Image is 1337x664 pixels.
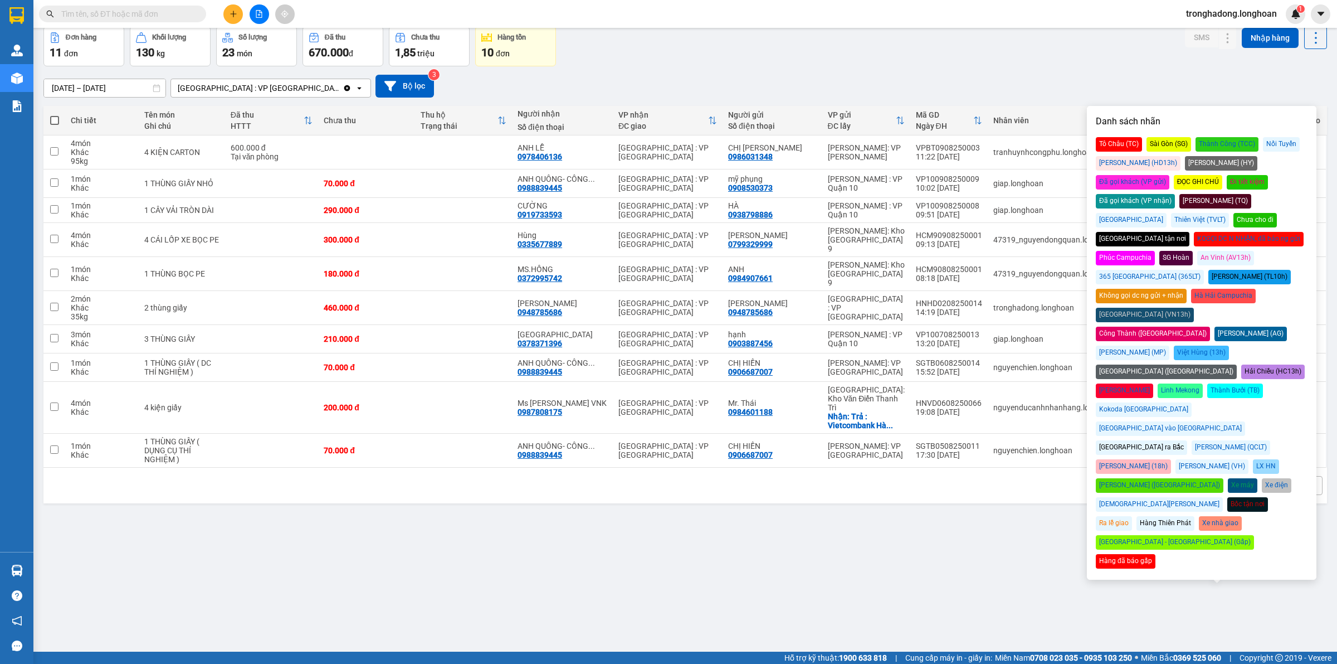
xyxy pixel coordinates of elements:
div: CƯỜNG [518,201,607,210]
div: [GEOGRAPHIC_DATA] [1096,213,1167,227]
th: Toggle SortBy [910,106,988,135]
span: Hỗ trợ kỹ thuật: [784,652,887,664]
div: Tên món [144,110,219,119]
div: [GEOGRAPHIC_DATA] : VP [GEOGRAPHIC_DATA] [618,143,717,161]
div: [PERSON_NAME] : VP Quận 10 [828,175,905,192]
div: [PERSON_NAME]: VP [GEOGRAPHIC_DATA] [828,358,905,376]
div: Đơn hàng [66,33,96,41]
div: 1 THÙNG GIẤY NHỎ [144,179,219,188]
div: Chi tiết [71,116,133,125]
div: CHỊ HIỀN [728,442,817,450]
input: Tìm tên, số ĐT hoặc mã đơn [61,8,193,20]
div: [GEOGRAPHIC_DATA] : VP [GEOGRAPHIC_DATA] [618,231,717,249]
div: Số điện thoại [518,123,607,132]
p: Danh sách nhãn [1096,115,1307,128]
div: 1 món [71,201,133,210]
span: ... [588,442,595,450]
div: Xe máy [1228,478,1257,493]
span: ⚪️ [1135,656,1138,660]
div: nguyenchien.longhoan [993,363,1116,372]
span: plus [230,10,237,18]
div: 1 món [71,442,133,450]
div: 1 CÂY VẢI TRÒN DÀI [144,206,219,215]
div: 0984907661 [728,274,773,283]
div: Thành Công (TCC) [1196,137,1258,152]
div: 17:30 [DATE] [916,450,982,459]
div: [GEOGRAPHIC_DATA] : VP [GEOGRAPHIC_DATA] [178,83,340,94]
div: ĐỌC GHI CHÚ [1174,175,1223,190]
div: Khác [71,367,133,376]
div: Đinh Đức Hiếu [518,299,607,308]
button: Đơn hàng11đơn [43,26,124,66]
div: 0335677889 [518,240,562,249]
div: tronghadong.longhoan [993,303,1116,312]
div: 13:20 [DATE] [916,339,982,348]
img: warehouse-icon [11,45,23,56]
div: [GEOGRAPHIC_DATA] vào [GEOGRAPHIC_DATA] [1096,421,1245,436]
div: [GEOGRAPHIC_DATA] : VP [GEOGRAPHIC_DATA] [618,330,717,348]
th: Toggle SortBy [415,106,512,135]
div: [GEOGRAPHIC_DATA] : VP [GEOGRAPHIC_DATA] [618,442,717,459]
div: Thiên Việt (TVLT) [1171,213,1229,227]
div: SG Hoàn [1159,251,1193,265]
div: 15:52 [DATE] [916,367,982,376]
div: Thu hộ [421,110,497,119]
div: Xe điện [1262,478,1291,493]
button: Hàng tồn10đơn [475,26,556,66]
button: aim [275,4,295,24]
div: 0799329999 [728,240,773,249]
div: VP100908250008 [916,201,982,210]
div: PHÚ HẢI [518,330,607,339]
div: Người gửi [728,110,817,119]
div: Hàng tồn [497,33,526,41]
div: [PERSON_NAME] (TQ) [1179,194,1251,209]
div: 2 món [71,294,133,303]
div: 1 món [71,358,133,367]
sup: 1 [1297,5,1305,13]
div: giap.longhoan [993,206,1116,215]
div: 300.000 đ [324,235,409,244]
div: SGTB0508250011 [916,442,982,450]
div: 0978406136 [518,152,562,161]
div: [PERSON_NAME] (AG) [1214,327,1287,341]
div: [PERSON_NAME] (HY) [1185,156,1257,171]
div: [PERSON_NAME] (MP) [1096,346,1169,360]
div: Đã thu [231,110,304,119]
span: caret-down [1316,9,1326,19]
div: Bốc tận nơi [1227,497,1268,512]
div: [PERSON_NAME] : VP Quận 10 [828,201,905,219]
div: Hàng đã báo gấp [1096,554,1155,569]
div: Chưa thu [324,116,409,125]
svg: open [355,84,364,93]
div: Ms Hường VNK [518,399,607,408]
span: message [12,641,22,651]
div: 0378371396 [518,339,562,348]
div: [GEOGRAPHIC_DATA] : VP [GEOGRAPHIC_DATA] [618,201,717,219]
div: 19:08 [DATE] [916,408,982,416]
div: mỹ phụng [728,175,817,183]
div: [PERSON_NAME] (18h) [1096,459,1171,474]
span: 10 [481,46,494,59]
div: [PERSON_NAME]: Kho [GEOGRAPHIC_DATA] 9 [828,226,905,253]
span: 1 [1299,5,1302,13]
div: 3 THÙNG GIẤY [144,335,219,343]
div: 0906687007 [728,367,773,376]
div: 4 món [71,399,133,408]
div: [GEOGRAPHIC_DATA] : VP [GEOGRAPHIC_DATA] [618,358,717,376]
div: Số điện thoại [728,122,817,130]
div: 1 THÙNG GIẤY ( DỤNG CỤ THÍ NGHIỆM ) [144,437,219,464]
div: Việt Hùng (13h) [1174,346,1229,360]
div: HNVD0608250066 [916,399,982,408]
span: 1,85 [395,46,416,59]
div: Khác [71,408,133,416]
div: Hà Hải Campuchia [1191,289,1256,303]
div: 0988839445 [518,450,562,459]
div: [GEOGRAPHIC_DATA] tận nơi [1096,232,1189,246]
div: [GEOGRAPHIC_DATA] : VP [GEOGRAPHIC_DATA] [618,399,717,416]
div: HÀ [728,201,817,210]
div: Thành Bưởi (TB) [1207,384,1263,398]
div: Khác [71,274,133,283]
div: Linh Mekong [1158,384,1203,398]
div: SGTB0608250014 [916,358,982,367]
div: 09:13 [DATE] [916,240,982,249]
